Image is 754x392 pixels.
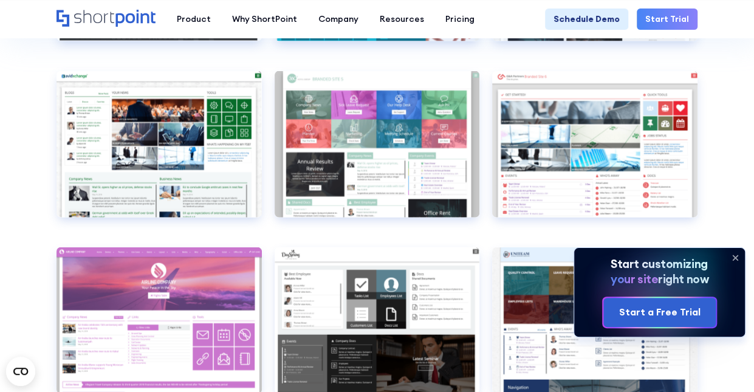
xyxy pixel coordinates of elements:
a: Resources [369,9,434,30]
div: Pricing [445,13,475,26]
div: Product [177,13,211,26]
a: Schedule Demo [545,9,628,30]
a: Start Trial [637,9,697,30]
a: Branded Site 6 [492,71,697,235]
button: Open CMP widget [6,357,35,386]
div: Company [318,13,358,26]
a: Branded Site 4 [57,71,262,235]
div: Resources [380,13,424,26]
a: Branded Site 5 [275,71,480,235]
a: Start a Free Trial [603,298,715,328]
a: Company [307,9,369,30]
a: Pricing [434,9,485,30]
iframe: Chat Widget [693,334,754,392]
a: Product [166,9,221,30]
a: Why ShortPoint [221,9,307,30]
a: Home [57,10,156,28]
div: Start a Free Trial [619,305,700,320]
div: Why ShortPoint [232,13,297,26]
